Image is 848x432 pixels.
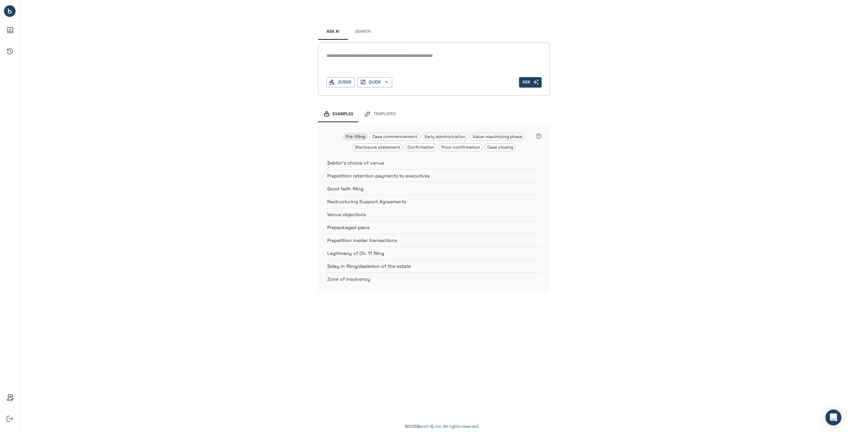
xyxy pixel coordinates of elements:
[343,134,368,139] span: Pre-filing
[825,409,841,425] div: Open Intercom Messenger
[439,144,483,150] span: Post-confirmation
[327,263,525,269] p: Delay in filing/depletion of the estate
[326,208,542,221] div: Venue objections
[348,24,378,40] button: Search
[333,112,353,117] span: Examples
[327,198,525,205] p: Restructuring Support Agreements
[326,247,542,260] div: Legitimacy of Ch. 11 filing
[327,160,525,166] p: Debtor's choice of venue
[326,182,542,195] div: Good faith filing
[369,133,420,141] div: Case commencement
[326,169,542,182] div: Prepetition retention payments to executives
[470,134,525,139] span: Value-maximizing phase
[326,221,542,234] div: Prepackaged plans
[405,144,437,150] span: Confirmation
[327,185,525,192] p: Good faith filing
[326,77,355,87] button: Judge
[327,172,525,179] p: Prepetition retention payments to executives
[519,77,542,87] span: Enter search text
[327,276,525,282] p: Zone of insolvency
[343,133,368,141] div: Pre-filing
[422,134,468,139] span: Early administration
[422,133,468,141] div: Early administration
[318,106,550,122] div: examples and templates tabs
[485,144,516,150] span: Case closing
[326,260,542,272] div: Delay in filing/depletion of the estate
[326,272,542,285] div: Zone of insolvency
[484,143,516,151] div: Case closing
[327,237,525,244] p: Prepetition insider transactions
[326,195,542,208] div: Restructuring Support Agreements
[370,134,420,139] span: Case commencement
[327,211,525,218] p: Venue objections
[439,143,483,151] div: Post-confirmation
[404,143,437,151] div: Confirmation
[326,157,542,169] div: Debtor's choice of venue
[357,77,392,87] button: QUICK
[352,143,403,151] div: Disclosure statement
[373,112,396,117] span: Templates
[327,224,525,231] p: Prepackaged plans
[327,29,339,34] span: Ask AI
[326,234,542,247] div: Prepetition insider transactions
[470,133,525,141] div: Value-maximizing phase
[352,144,403,150] span: Disclosure statement
[519,77,542,87] button: Ask
[327,250,525,257] p: Legitimacy of Ch. 11 filing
